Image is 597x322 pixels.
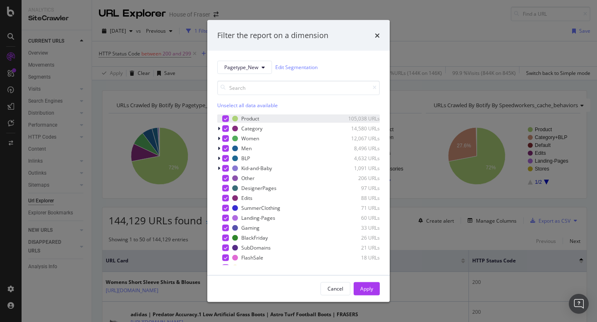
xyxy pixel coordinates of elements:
div: 88 URLs [339,195,380,202]
div: Product [241,115,259,122]
div: BLP [241,155,250,162]
div: 18 URLs [339,254,380,261]
div: FlashSale [241,254,263,261]
div: Unselect all data available [217,101,380,108]
div: Edits [241,195,252,202]
div: 60 URLs [339,214,380,221]
div: 10 URLs [339,264,380,271]
div: Women [241,135,259,142]
div: times [375,30,380,41]
div: BlackFriday [241,234,268,241]
div: 4,632 URLs [339,155,380,162]
div: 105,038 URLs [339,115,380,122]
button: Pagetype_New [217,60,272,74]
div: SubDomains [241,244,271,251]
div: 21 URLs [339,244,380,251]
div: 206 URLs [339,175,380,182]
span: Pagetype_New [224,64,258,71]
div: 12,067 URLs [339,135,380,142]
div: Gaming [241,224,260,231]
a: Edit Segmentation [275,63,318,72]
div: Kid-and-Baby [241,165,272,172]
input: Search [217,80,380,95]
div: Landing-Pages [241,214,275,221]
button: Cancel [320,282,350,295]
div: Apply [360,285,373,292]
button: Apply [354,282,380,295]
div: Filter the report on a dimension [217,30,328,41]
div: Open Intercom Messenger [569,294,589,314]
div: Other [241,175,255,182]
div: 71 URLs [339,204,380,211]
div: SummerClothing [241,204,280,211]
div: Cancel [328,285,343,292]
div: Stores [241,264,256,271]
div: 97 URLs [339,185,380,192]
div: 14,580 URLs [339,125,380,132]
div: 26 URLs [339,234,380,241]
div: Category [241,125,262,132]
div: DesignerPages [241,185,277,192]
div: 33 URLs [339,224,380,231]
div: 8,496 URLs [339,145,380,152]
div: Men [241,145,252,152]
div: 1,091 URLs [339,165,380,172]
div: modal [207,20,390,302]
